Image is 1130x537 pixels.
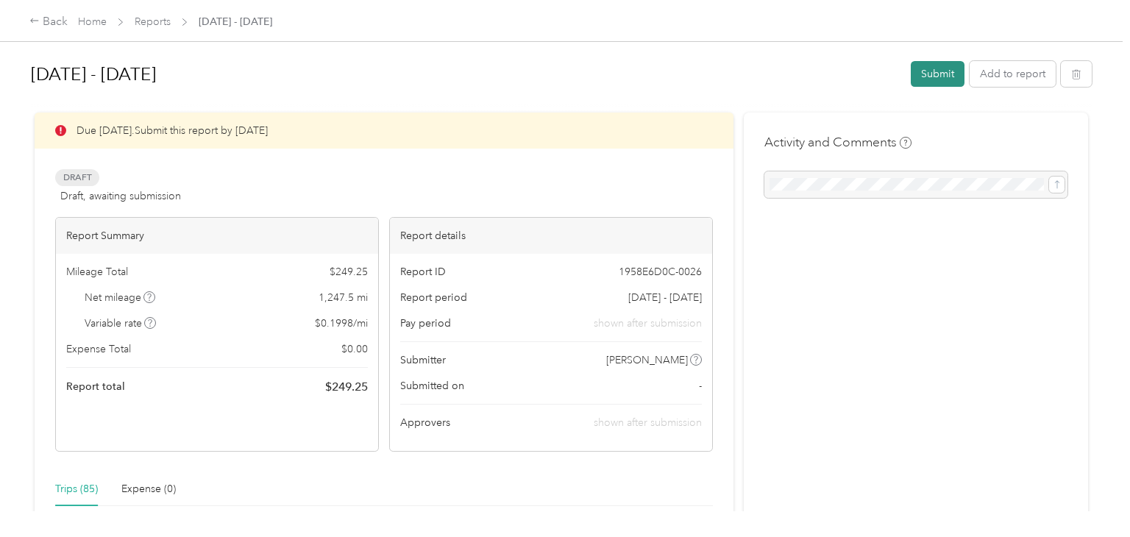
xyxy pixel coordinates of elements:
span: Net mileage [85,290,156,305]
span: [DATE] - [DATE] [628,290,702,305]
div: Expense (0) [121,481,176,497]
span: Expense Total [66,341,131,357]
span: Mileage Total [66,264,128,280]
div: Report details [390,218,712,254]
div: Due [DATE]. Submit this report by [DATE] [35,113,733,149]
span: Submitted on [400,378,464,394]
span: Variable rate [85,316,157,331]
span: Draft, awaiting submission [60,188,181,204]
span: $ 0.1998 / mi [315,316,368,331]
span: Report period [400,290,467,305]
span: Submitter [400,352,446,368]
span: Approvers [400,415,450,430]
div: Report Summary [56,218,378,254]
div: Back [29,13,68,31]
button: Add to report [970,61,1056,87]
h1: Sep 1 - 30, 2025 [31,57,900,92]
span: shown after submission [594,416,702,429]
a: Reports [135,15,171,28]
span: $ 249.25 [330,264,368,280]
span: Draft [55,169,99,186]
h4: Activity and Comments [764,133,912,152]
span: 1958E6D0C-0026 [619,264,702,280]
span: Report total [66,379,125,394]
div: Trips (85) [55,481,98,497]
span: [PERSON_NAME] [606,352,688,368]
button: Submit [911,61,964,87]
span: 1,247.5 mi [319,290,368,305]
span: $ 249.25 [325,378,368,396]
span: Pay period [400,316,451,331]
iframe: Everlance-gr Chat Button Frame [1048,455,1130,537]
span: shown after submission [594,316,702,331]
span: Report ID [400,264,446,280]
a: Home [78,15,107,28]
span: $ 0.00 [341,341,368,357]
span: - [699,378,702,394]
span: [DATE] - [DATE] [199,14,272,29]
